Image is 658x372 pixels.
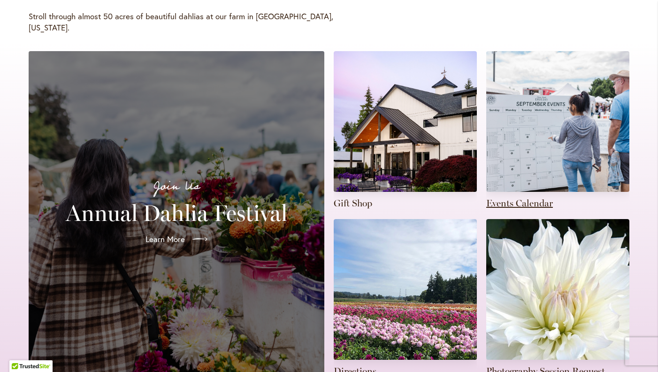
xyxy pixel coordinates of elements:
[145,234,185,245] span: Learn More
[138,226,215,252] a: Learn More
[40,176,313,196] p: Join Us
[40,200,313,226] h2: Annual Dahlia Festival
[29,11,334,33] p: Stroll through almost 50 acres of beautiful dahlias at our farm in [GEOGRAPHIC_DATA], [US_STATE].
